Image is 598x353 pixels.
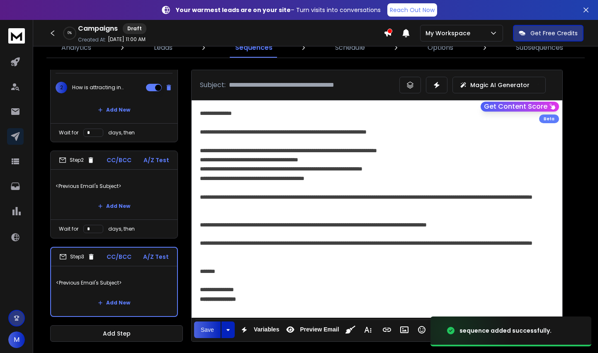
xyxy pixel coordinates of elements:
div: Step 3 [59,253,95,260]
button: Add Step [50,325,183,342]
p: Analytics [61,43,91,53]
p: [DATE] 11:00 AM [108,36,146,43]
div: Beta [539,114,559,123]
button: Emoticons [414,321,430,338]
a: Options [423,38,458,58]
button: M [8,331,25,348]
p: <Previous Email's Subject> [56,175,173,198]
p: <Previous Email's Subject> [56,271,172,295]
p: Wait for [59,129,78,136]
p: Options [428,43,453,53]
p: Created At: [78,37,106,43]
p: My Workspace [425,29,474,37]
li: Step2CC/BCCA/Z Test<Previous Email's Subject>Add NewWait fordays, then [50,151,178,239]
a: Subsequences [511,38,568,58]
p: A/Z Test [143,253,169,261]
button: Magic AI Generator [452,77,546,93]
div: Draft [123,23,146,34]
button: Save [194,321,221,338]
div: Step 2 [59,156,95,164]
li: Step3CC/BCCA/Z Test<Previous Email's Subject>Add New [50,247,178,317]
button: Variables [236,321,281,338]
p: Magic AI Generator [470,81,530,89]
p: – Turn visits into conversations [176,6,381,14]
a: Analytics [56,38,96,58]
a: Schedule [330,38,370,58]
p: Wait for [59,226,78,232]
p: Subject: [200,80,226,90]
a: Leads [149,38,177,58]
p: Schedule [335,43,365,53]
p: 0 % [68,31,72,36]
p: Sequences [235,43,272,53]
button: Add New [91,102,137,118]
p: CC/BCC [107,253,131,261]
div: sequence added successfully. [459,326,552,335]
p: A/Z Test [143,156,169,164]
p: days, then [108,226,135,232]
button: Preview Email [282,321,340,338]
button: Add New [91,198,137,214]
span: Variables [252,326,281,333]
li: Step1CC/BCCA/Z Test1How is attracting investors going {{firstName}}?2How is attracting investors ... [50,21,178,142]
button: Insert Link (⌘K) [379,321,395,338]
span: Preview Email [298,326,340,333]
p: Get Free Credits [530,29,578,37]
a: Sequences [230,38,277,58]
p: How is attracting investors going {{firstName}}? [72,84,125,91]
p: Leads [154,43,173,53]
p: Reach Out Now [390,6,435,14]
button: Add New [91,295,137,311]
a: Reach Out Now [387,3,437,17]
p: days, then [108,129,135,136]
button: More Text [360,321,376,338]
h1: Campaigns [78,24,118,34]
button: Clean HTML [343,321,358,338]
strong: Your warmest leads are on your site [176,6,291,14]
p: Subsequences [516,43,563,53]
button: Get Content Score [481,102,559,112]
p: CC/BCC [107,156,131,164]
span: 2 [56,82,67,93]
button: Get Free Credits [513,25,583,41]
img: logo [8,28,25,44]
button: Insert Image (⌘P) [396,321,412,338]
